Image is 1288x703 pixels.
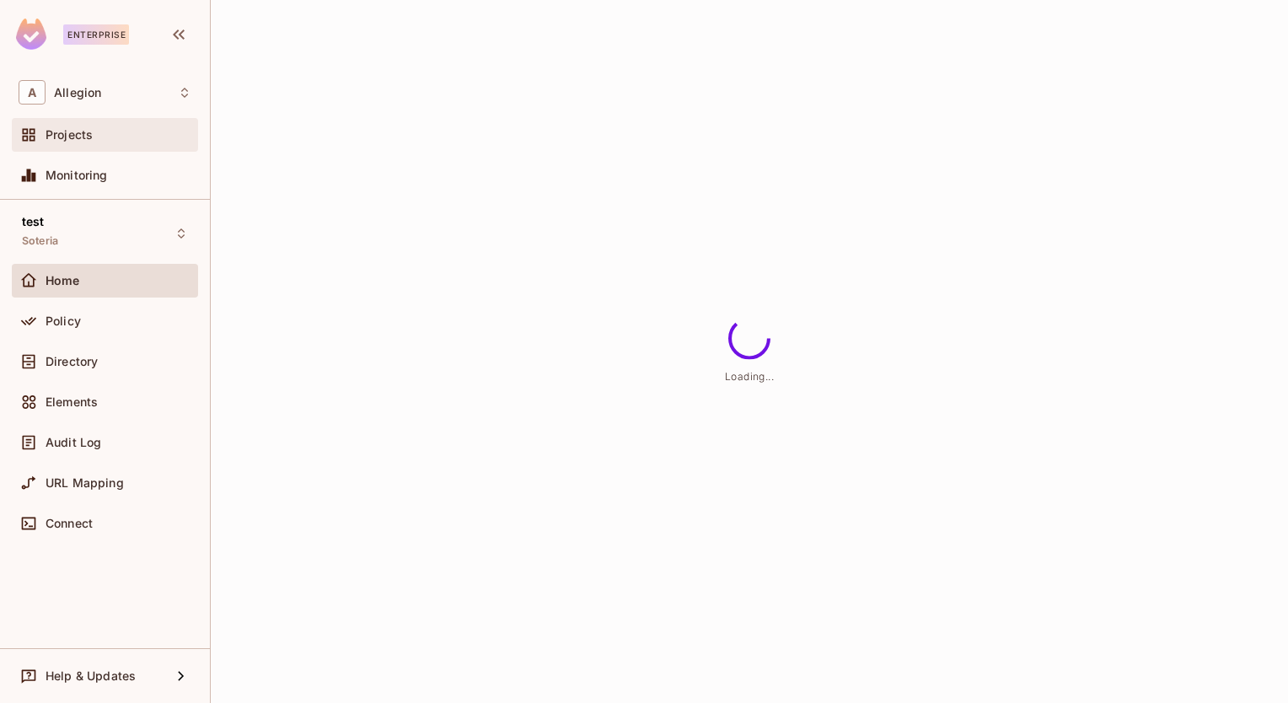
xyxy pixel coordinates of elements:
[22,234,58,248] span: Soteria
[46,517,93,530] span: Connect
[725,370,774,383] span: Loading...
[46,274,80,287] span: Home
[46,669,136,683] span: Help & Updates
[46,436,101,449] span: Audit Log
[46,395,98,409] span: Elements
[46,355,98,368] span: Directory
[46,128,93,142] span: Projects
[22,215,45,228] span: test
[46,169,108,182] span: Monitoring
[46,476,124,490] span: URL Mapping
[46,314,81,328] span: Policy
[63,24,129,45] div: Enterprise
[19,80,46,105] span: A
[16,19,46,50] img: SReyMgAAAABJRU5ErkJggg==
[54,86,101,99] span: Workspace: Allegion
